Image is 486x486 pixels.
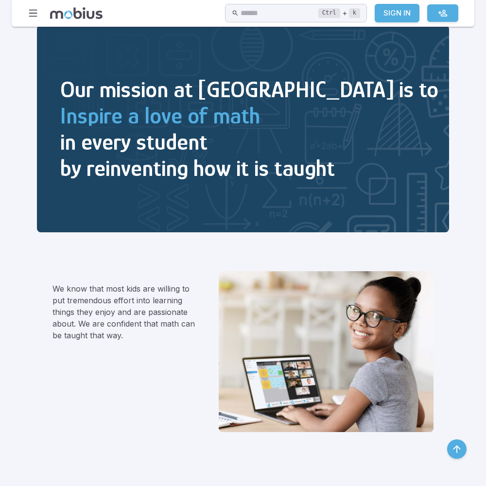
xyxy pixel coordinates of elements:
[60,76,438,103] h2: Our mission at [GEOGRAPHIC_DATA] is to
[318,7,360,19] div: +
[37,25,449,232] img: Inspire
[375,4,419,22] a: Sign In
[60,129,438,155] h2: in every student
[219,271,434,432] img: We believe that learning math can and should be fun.
[52,283,195,341] p: We know that most kids are willing to put tremendous effort into learning things they enjoy and a...
[60,103,438,129] h2: Inspire a love of math
[349,8,360,18] kbd: k
[318,8,340,18] kbd: Ctrl
[60,155,438,181] h2: by reinventing how it is taught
